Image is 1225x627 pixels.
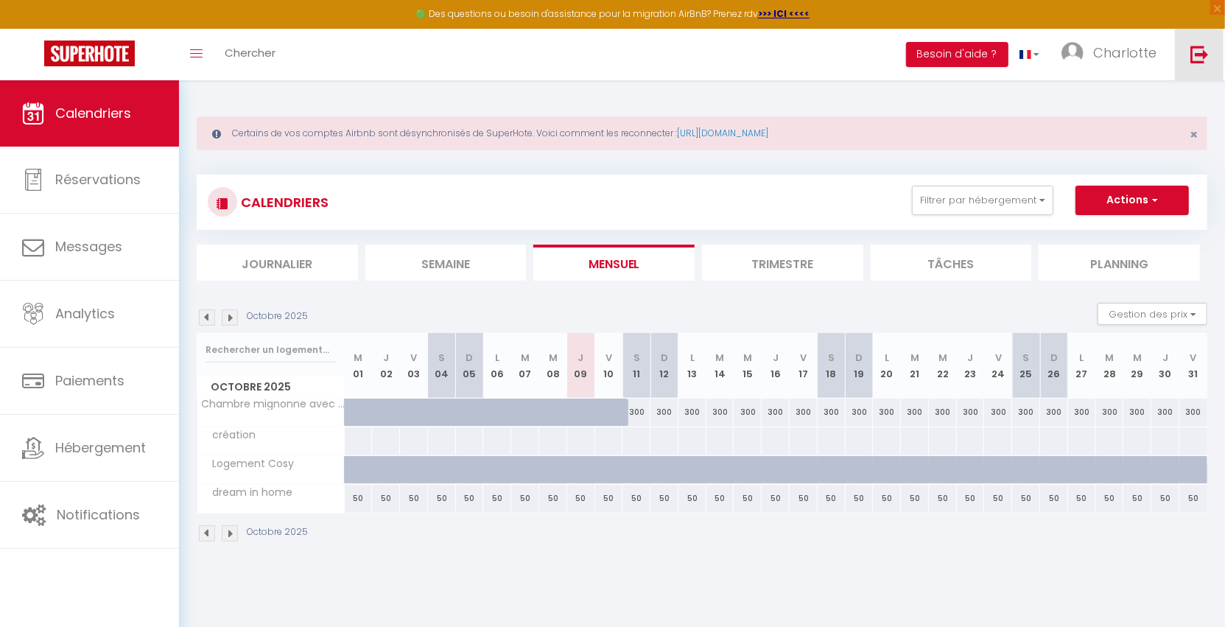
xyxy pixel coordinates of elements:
[678,485,706,512] div: 50
[1068,399,1096,426] div: 300
[995,351,1002,365] abbr: V
[1162,351,1168,365] abbr: J
[702,245,863,281] li: Trimestre
[383,351,389,365] abbr: J
[549,351,558,365] abbr: M
[968,351,974,365] abbr: J
[734,399,762,426] div: 300
[716,351,725,365] abbr: M
[1012,333,1040,399] th: 25
[595,333,623,399] th: 10
[345,485,373,512] div: 50
[678,399,706,426] div: 300
[1040,333,1068,399] th: 26
[912,186,1053,215] button: Filtrer par hébergement
[55,104,131,122] span: Calendriers
[1179,333,1207,399] th: 31
[521,351,530,365] abbr: M
[650,333,678,399] th: 12
[1050,29,1175,80] a: ... Charlotte
[690,351,695,365] abbr: L
[1190,351,1197,365] abbr: V
[743,351,752,365] abbr: M
[984,333,1012,399] th: 24
[885,351,889,365] abbr: L
[1068,333,1096,399] th: 27
[1151,485,1179,512] div: 50
[57,505,140,524] span: Notifications
[873,399,901,426] div: 300
[906,42,1008,67] button: Besoin d'aide ?
[800,351,807,365] abbr: V
[1123,333,1151,399] th: 29
[1061,42,1084,64] img: ...
[466,351,474,365] abbr: D
[1123,399,1151,426] div: 300
[206,337,336,363] input: Rechercher un logement...
[901,399,929,426] div: 300
[214,29,287,80] a: Chercher
[400,485,428,512] div: 50
[1105,351,1114,365] abbr: M
[762,333,790,399] th: 16
[606,351,612,365] abbr: V
[661,351,668,365] abbr: D
[1012,485,1040,512] div: 50
[578,351,584,365] abbr: J
[55,170,141,189] span: Réservations
[400,333,428,399] th: 03
[622,399,650,426] div: 300
[957,399,985,426] div: 300
[483,333,511,399] th: 06
[828,351,835,365] abbr: S
[790,399,818,426] div: 300
[200,485,297,501] span: dream in home
[1012,399,1040,426] div: 300
[1023,351,1030,365] abbr: S
[910,351,919,365] abbr: M
[1179,399,1207,426] div: 300
[846,485,874,512] div: 50
[929,399,957,426] div: 300
[197,245,358,281] li: Journalier
[1151,333,1179,399] th: 30
[706,485,734,512] div: 50
[734,485,762,512] div: 50
[957,333,985,399] th: 23
[677,127,768,139] a: [URL][DOMAIN_NAME]
[1096,333,1124,399] th: 28
[734,333,762,399] th: 15
[929,333,957,399] th: 22
[1096,485,1124,512] div: 50
[197,376,344,398] span: Octobre 2025
[984,399,1012,426] div: 300
[200,427,260,444] span: création
[938,351,947,365] abbr: M
[871,245,1032,281] li: Tâches
[533,245,695,281] li: Mensuel
[539,333,567,399] th: 08
[483,485,511,512] div: 50
[410,351,417,365] abbr: V
[622,333,650,399] th: 11
[372,333,400,399] th: 02
[428,485,456,512] div: 50
[345,333,373,399] th: 01
[1133,351,1142,365] abbr: M
[984,485,1012,512] div: 50
[428,333,456,399] th: 04
[873,485,901,512] div: 50
[901,485,929,512] div: 50
[55,237,122,256] span: Messages
[247,525,308,539] p: Octobre 2025
[44,41,135,66] img: Super Booking
[567,333,595,399] th: 09
[225,45,275,60] span: Chercher
[55,371,124,390] span: Paiements
[511,333,539,399] th: 07
[1179,485,1207,512] div: 50
[758,7,810,20] a: >>> ICI <<<<
[790,485,818,512] div: 50
[846,399,874,426] div: 300
[1151,399,1179,426] div: 300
